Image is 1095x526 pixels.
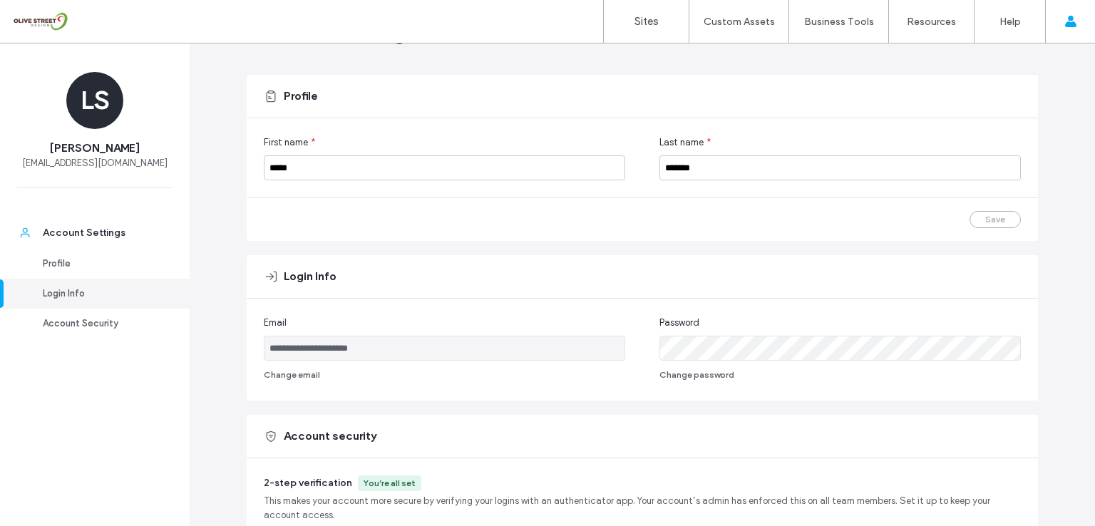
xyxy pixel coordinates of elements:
span: 2-step verification [264,477,352,489]
span: Email [264,316,287,330]
div: Profile [43,257,160,271]
div: Login Info [43,287,160,301]
input: Last name [659,155,1021,180]
span: Login Info [284,269,336,284]
span: Account security [284,428,376,444]
label: Help [999,16,1021,28]
button: Change email [264,366,320,383]
input: Email [264,336,625,361]
div: Account Settings [43,226,160,240]
span: Last name [659,135,704,150]
div: Account Security [43,316,160,331]
label: Sites [634,15,659,28]
span: [EMAIL_ADDRESS][DOMAIN_NAME] [22,156,168,170]
span: [PERSON_NAME] [50,140,140,156]
button: Change password [659,366,734,383]
div: LS [66,72,123,129]
span: First name [264,135,308,150]
span: Help [32,10,61,23]
label: Custom Assets [704,16,775,28]
span: Password [659,316,699,330]
label: Business Tools [804,16,874,28]
span: This makes your account more secure by verifying your logins with an authenticator app. Your acco... [264,494,1021,522]
input: Password [659,336,1021,361]
div: You’re all set [364,477,416,490]
input: First name [264,155,625,180]
span: Profile [284,88,318,104]
span: Account Settings [247,18,416,46]
label: Resources [907,16,956,28]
